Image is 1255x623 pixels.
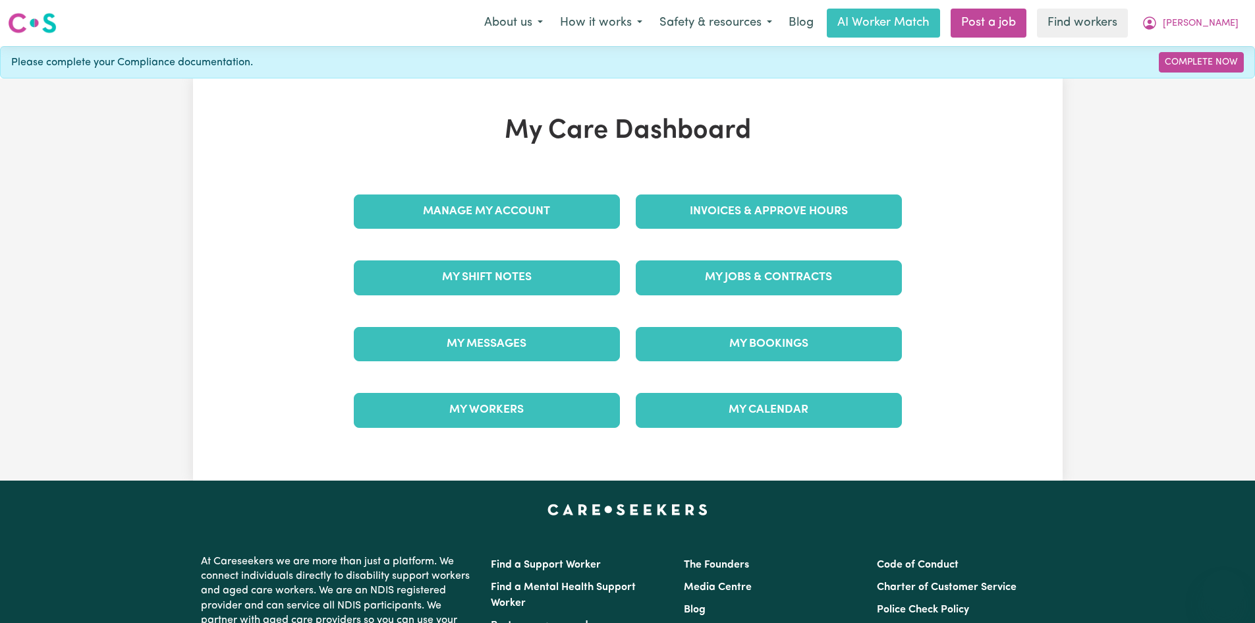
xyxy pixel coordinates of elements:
[354,260,620,295] a: My Shift Notes
[636,327,902,361] a: My Bookings
[684,582,752,593] a: Media Centre
[636,194,902,229] a: Invoices & Approve Hours
[354,393,620,427] a: My Workers
[636,393,902,427] a: My Calendar
[491,560,601,570] a: Find a Support Worker
[11,55,253,71] span: Please complete your Compliance documentation.
[1163,16,1239,31] span: [PERSON_NAME]
[547,504,708,515] a: Careseekers home page
[354,194,620,229] a: Manage My Account
[684,560,749,570] a: The Founders
[8,8,57,38] a: Careseekers logo
[354,327,620,361] a: My Messages
[684,605,706,615] a: Blog
[346,115,910,147] h1: My Care Dashboard
[827,9,940,38] a: AI Worker Match
[877,560,959,570] a: Code of Conduct
[1037,9,1128,38] a: Find workers
[877,582,1017,593] a: Charter of Customer Service
[877,605,969,615] a: Police Check Policy
[1202,570,1244,612] iframe: Button to launch messaging window
[491,582,636,608] a: Find a Mental Health Support Worker
[1133,9,1247,37] button: My Account
[781,9,822,38] a: Blog
[1159,52,1244,73] a: Complete Now
[951,9,1026,38] a: Post a job
[636,260,902,295] a: My Jobs & Contracts
[551,9,651,37] button: How it works
[476,9,551,37] button: About us
[8,11,57,35] img: Careseekers logo
[651,9,781,37] button: Safety & resources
